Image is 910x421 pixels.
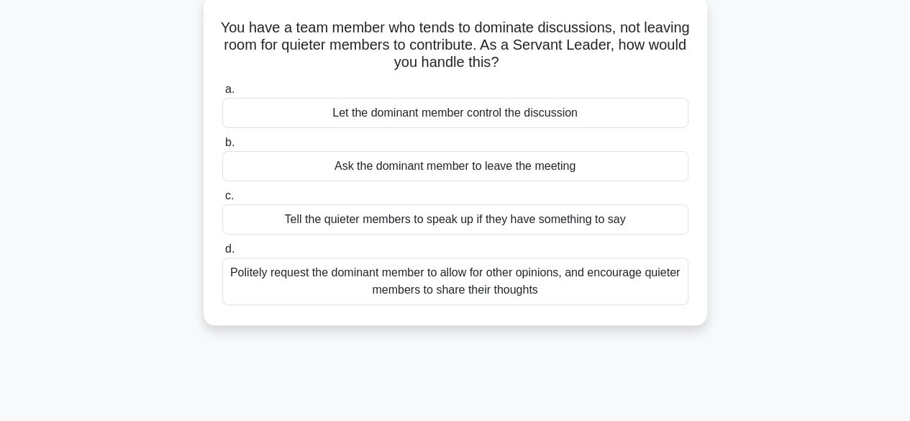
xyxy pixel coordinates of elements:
[221,19,690,72] h5: You have a team member who tends to dominate discussions, not leaving room for quieter members to...
[225,136,235,148] span: b.
[222,204,688,235] div: Tell the quieter members to speak up if they have something to say
[222,98,688,128] div: Let the dominant member control the discussion
[222,258,688,305] div: Politely request the dominant member to allow for other opinions, and encourage quieter members t...
[222,151,688,181] div: Ask the dominant member to leave the meeting
[225,189,234,202] span: c.
[225,83,235,95] span: a.
[225,243,235,255] span: d.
